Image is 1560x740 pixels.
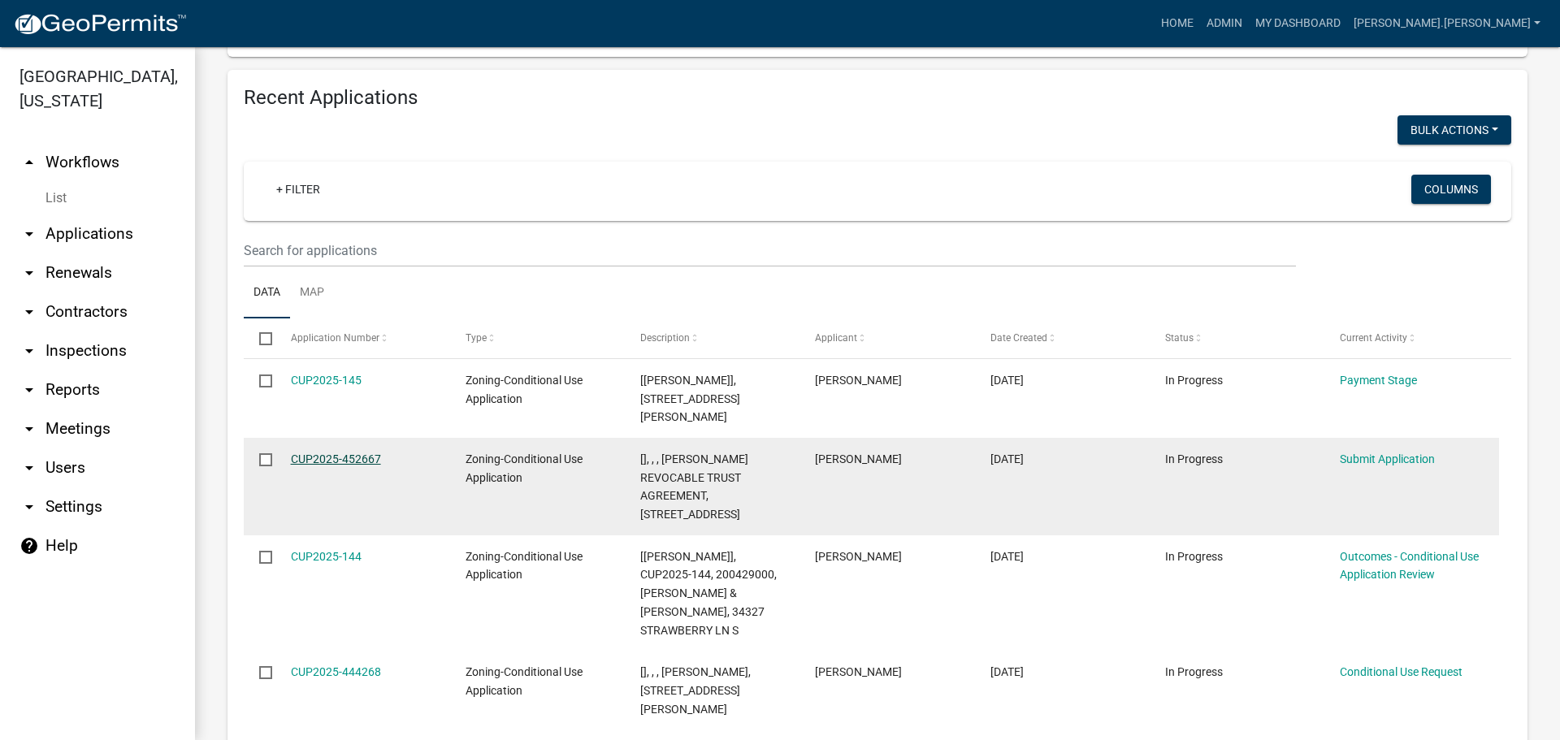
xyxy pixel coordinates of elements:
[990,550,1024,563] span: 07/17/2025
[291,550,362,563] a: CUP2025-144
[1165,332,1194,344] span: Status
[1340,452,1435,465] a: Submit Application
[466,374,583,405] span: Zoning-Conditional Use Application
[815,665,902,678] span: Megan Isaak
[19,263,39,283] i: arrow_drop_down
[815,332,857,344] span: Applicant
[291,332,379,344] span: Application Number
[815,374,902,387] span: Denise Geritz
[1165,665,1223,678] span: In Progress
[1150,318,1324,357] datatable-header-cell: Status
[19,153,39,172] i: arrow_drop_up
[990,452,1024,465] span: 07/21/2025
[19,341,39,361] i: arrow_drop_down
[1155,8,1200,39] a: Home
[1324,318,1499,357] datatable-header-cell: Current Activity
[466,665,583,697] span: Zoning-Conditional Use Application
[640,550,777,637] span: [Nicole Bradbury], CUP2025-144, 200429000, JAMES R & REBECCA A THIBERT, 34327 STRAWBERRY LN S
[990,332,1047,344] span: Date Created
[640,452,748,521] span: [], , , MARILYN K JOHNSON REVOCABLE TRUST AGREEMENT, 53691 GRANT ST
[244,267,290,319] a: Data
[1165,452,1223,465] span: In Progress
[1340,665,1462,678] a: Conditional Use Request
[19,419,39,439] i: arrow_drop_down
[1347,8,1547,39] a: [PERSON_NAME].[PERSON_NAME]
[19,302,39,322] i: arrow_drop_down
[1411,175,1491,204] button: Columns
[1249,8,1347,39] a: My Dashboard
[799,318,974,357] datatable-header-cell: Applicant
[466,452,583,484] span: Zoning-Conditional Use Application
[19,536,39,556] i: help
[19,458,39,478] i: arrow_drop_down
[466,332,487,344] span: Type
[244,86,1511,110] h4: Recent Applications
[290,267,334,319] a: Map
[19,224,39,244] i: arrow_drop_down
[815,550,902,563] span: Rebecca
[1340,374,1417,387] a: Payment Stage
[19,497,39,517] i: arrow_drop_down
[990,374,1024,387] span: 08/05/2025
[466,550,583,582] span: Zoning-Conditional Use Application
[1340,550,1479,582] a: Outcomes - Conditional Use Application Review
[974,318,1149,357] datatable-header-cell: Date Created
[291,452,381,465] a: CUP2025-452667
[1200,8,1249,39] a: Admin
[1340,332,1407,344] span: Current Activity
[1165,374,1223,387] span: In Progress
[990,665,1024,678] span: 07/02/2025
[640,332,690,344] span: Description
[640,665,751,716] span: [], , , Megan Isaak, 25527 BRANDY LAKE RD
[19,380,39,400] i: arrow_drop_down
[1165,550,1223,563] span: In Progress
[625,318,799,357] datatable-header-cell: Description
[450,318,625,357] datatable-header-cell: Type
[263,175,333,204] a: + Filter
[244,318,275,357] datatable-header-cell: Select
[640,374,740,424] span: [Nicole Bradbury], CUP2025-145, , DENISE GERITZ, 40335 LITTLE TOAD RD
[244,234,1296,267] input: Search for applications
[275,318,449,357] datatable-header-cell: Application Number
[1397,115,1511,145] button: Bulk Actions
[815,452,902,465] span: Marilyn Johnson
[291,665,381,678] a: CUP2025-444268
[291,374,362,387] a: CUP2025-145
